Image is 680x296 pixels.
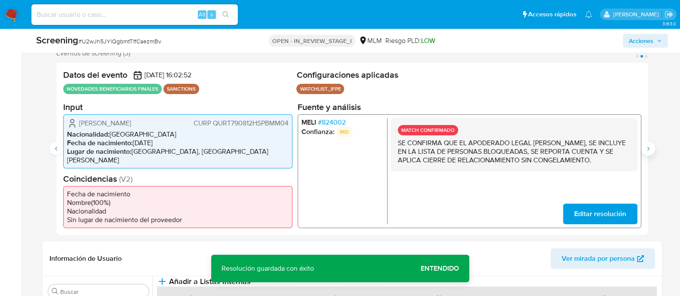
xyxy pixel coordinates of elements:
[52,288,58,295] button: Buscar
[551,248,655,269] button: Ver mirada por persona
[359,36,382,46] div: MLM
[49,254,122,263] h1: Información de Usuario
[665,10,674,19] a: Salir
[60,288,145,296] input: Buscar
[210,10,213,18] span: s
[78,37,161,46] span: # U2wJh5JYlQgbmtT1fCaezmBv
[269,35,355,47] p: OPEN - IN_REVIEW_STAGE_I
[199,10,206,18] span: Alt
[629,34,653,48] span: Acciones
[613,10,662,18] p: anamaria.arriagasanchez@mercadolibre.com.mx
[421,36,435,46] span: LOW
[385,36,435,46] span: Riesgo PLD:
[662,20,676,27] span: 3.163.0
[585,11,592,18] a: Notificaciones
[623,34,668,48] button: Acciones
[36,33,78,47] b: Screening
[217,9,234,21] button: search-icon
[562,248,635,269] span: Ver mirada por persona
[528,10,576,19] span: Accesos rápidos
[31,9,238,20] input: Buscar usuario o caso...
